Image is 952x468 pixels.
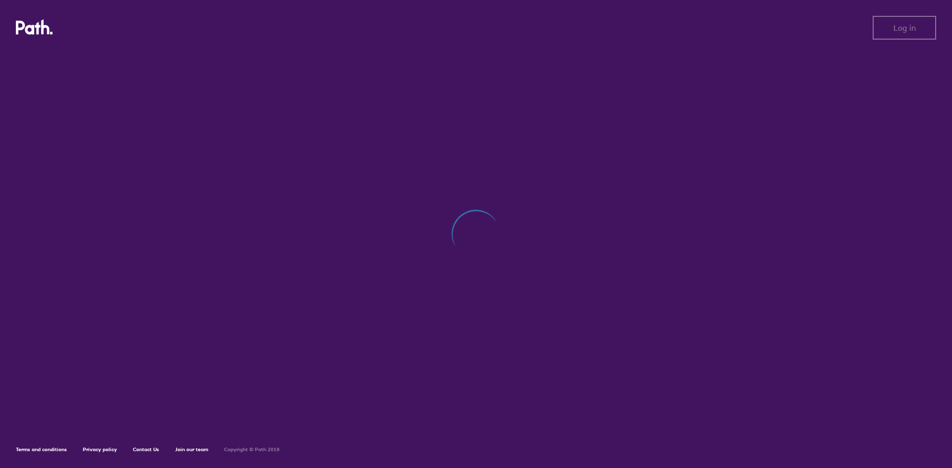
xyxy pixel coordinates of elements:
a: Contact Us [133,446,159,453]
button: Log in [873,16,936,40]
a: Join our team [175,446,208,453]
span: Log in [893,23,916,32]
h6: Copyright © Path 2018 [224,447,280,453]
a: Terms and conditions [16,446,67,453]
a: Privacy policy [83,446,117,453]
